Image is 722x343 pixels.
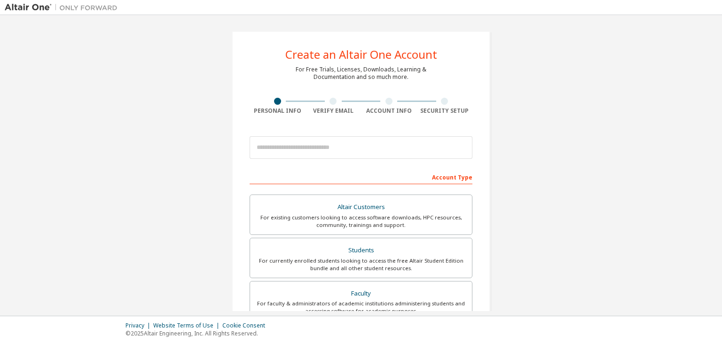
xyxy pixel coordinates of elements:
div: Altair Customers [256,201,466,214]
div: Verify Email [306,107,361,115]
img: Altair One [5,3,122,12]
div: Website Terms of Use [153,322,222,329]
div: Account Info [361,107,417,115]
div: Personal Info [250,107,306,115]
div: For existing customers looking to access software downloads, HPC resources, community, trainings ... [256,214,466,229]
div: Create an Altair One Account [285,49,437,60]
div: Cookie Consent [222,322,271,329]
div: For faculty & administrators of academic institutions administering students and accessing softwa... [256,300,466,315]
p: © 2025 Altair Engineering, Inc. All Rights Reserved. [126,329,271,337]
div: For currently enrolled students looking to access the free Altair Student Edition bundle and all ... [256,257,466,272]
div: Privacy [126,322,153,329]
div: For Free Trials, Licenses, Downloads, Learning & Documentation and so much more. [296,66,426,81]
div: Students [256,244,466,257]
div: Security Setup [417,107,473,115]
div: Account Type [250,169,472,184]
div: Faculty [256,287,466,300]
